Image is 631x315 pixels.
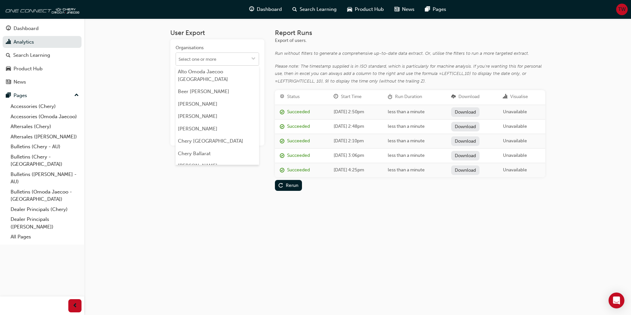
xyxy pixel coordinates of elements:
[6,79,11,85] span: news-icon
[389,3,420,16] a: news-iconNews
[334,137,378,145] div: [DATE] 2:10pm
[388,166,441,174] div: less than a minute
[3,3,79,16] img: oneconnect
[8,204,82,215] a: Dealer Principals (Chery)
[8,214,82,232] a: Dealer Principals ([PERSON_NAME])
[8,122,82,132] a: Aftersales (Chery)
[3,21,82,89] button: DashboardAnalyticsSearch LearningProduct HubNews
[176,45,204,51] div: Organisations
[388,94,392,100] span: duration-icon
[334,152,378,159] div: [DATE] 3:06pm
[3,22,82,35] a: Dashboard
[8,142,82,152] a: Bulletins (Chery - AU)
[503,123,527,129] span: Unavailable
[3,63,82,75] a: Product Hub
[616,4,628,15] button: TW
[347,5,352,14] span: car-icon
[395,93,422,101] div: Run Duration
[300,6,337,13] span: Search Learning
[451,136,480,146] a: Download
[14,65,43,73] div: Product Hub
[6,66,11,72] span: car-icon
[287,166,310,174] div: Succeeded
[388,108,441,116] div: less than a minute
[503,167,527,173] span: Unavailable
[451,94,456,100] span: download-icon
[402,6,415,13] span: News
[176,86,259,98] li: Beer [PERSON_NAME]
[451,122,480,131] a: Download
[503,138,527,144] span: Unavailable
[287,3,342,16] a: search-iconSearch Learning
[14,92,27,99] div: Pages
[8,112,82,122] a: Accessories (Omoda Jaecoo)
[248,53,259,65] button: toggle menu
[451,107,480,117] a: Download
[280,153,284,159] span: report_succeeded-icon
[433,6,446,13] span: Pages
[6,26,11,32] span: guage-icon
[388,123,441,130] div: less than a minute
[257,6,282,13] span: Dashboard
[275,38,307,43] span: Export of users.
[286,183,298,188] div: Rerun
[287,93,300,101] div: Status
[458,93,480,101] div: Download
[280,94,284,100] span: target-icon
[287,137,310,145] div: Succeeded
[292,5,297,14] span: search-icon
[334,108,378,116] div: [DATE] 2:50pm
[3,49,82,61] a: Search Learning
[341,93,362,101] div: Start Time
[287,123,310,130] div: Succeeded
[451,151,480,160] a: Download
[451,165,480,175] a: Download
[176,53,259,65] input: Organisationstoggle menu
[176,135,259,148] li: Chery [GEOGRAPHIC_DATA]
[287,152,310,159] div: Succeeded
[388,137,441,145] div: less than a minute
[6,52,11,58] span: search-icon
[510,93,528,101] div: Visualise
[355,6,384,13] span: Product Hub
[251,56,256,62] span: down-icon
[73,302,78,310] span: prev-icon
[176,98,259,110] li: [PERSON_NAME]
[176,160,259,172] li: [PERSON_NAME]
[13,52,50,59] div: Search Learning
[279,183,283,189] span: replay-icon
[8,232,82,242] a: All Pages
[8,101,82,112] a: Accessories (Chery)
[176,66,259,86] li: Alto Omoda Jaecoo [GEOGRAPHIC_DATA]
[8,169,82,187] a: Bulletins ([PERSON_NAME] - AU)
[503,94,508,100] span: chart-icon
[176,122,259,135] li: [PERSON_NAME]
[3,76,82,88] a: News
[425,5,430,14] span: pages-icon
[618,6,626,13] span: TW
[280,168,284,173] span: report_succeeded-icon
[3,89,82,102] button: Pages
[275,180,302,191] button: Rerun
[6,93,11,99] span: pages-icon
[334,123,378,130] div: [DATE] 2:48pm
[280,124,284,130] span: report_succeeded-icon
[170,29,264,37] h3: User Export
[6,39,11,45] span: chart-icon
[503,153,527,158] span: Unavailable
[280,139,284,144] span: report_succeeded-icon
[334,94,338,100] span: clock-icon
[503,109,527,115] span: Unavailable
[74,91,79,100] span: up-icon
[8,132,82,142] a: Aftersales ([PERSON_NAME])
[244,3,287,16] a: guage-iconDashboard
[609,293,624,308] div: Open Intercom Messenger
[14,25,39,32] div: Dashboard
[3,36,82,48] a: Analytics
[342,3,389,16] a: car-iconProduct Hub
[420,3,451,16] a: pages-iconPages
[334,166,378,174] div: [DATE] 4:25pm
[394,5,399,14] span: news-icon
[280,110,284,115] span: report_succeeded-icon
